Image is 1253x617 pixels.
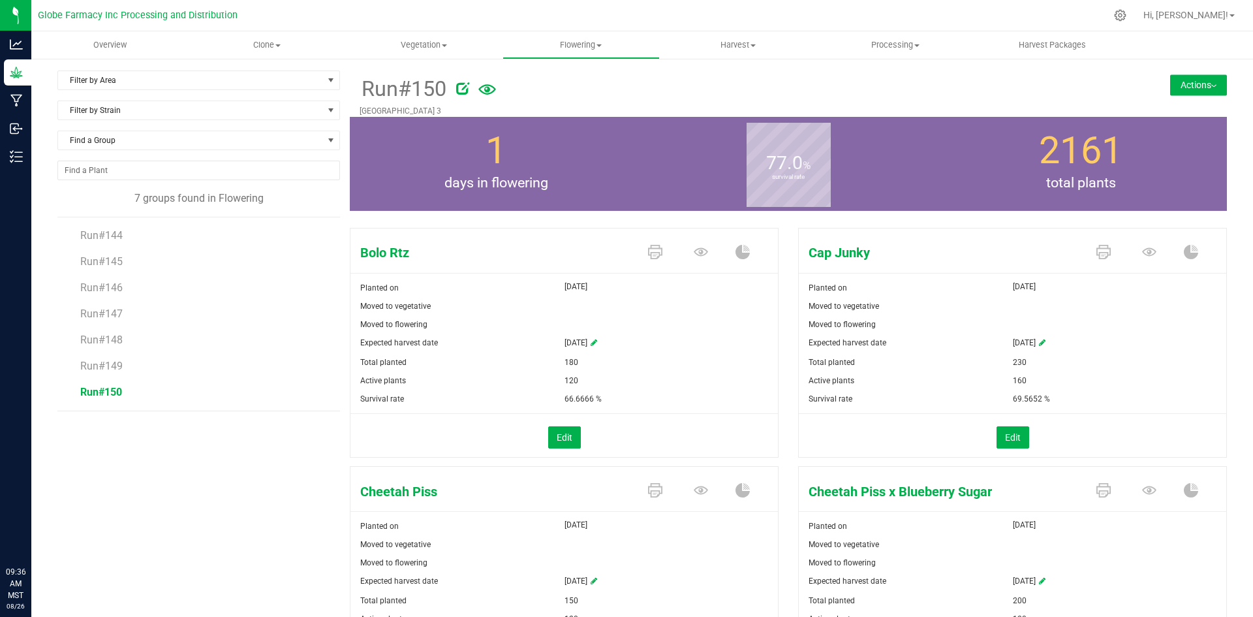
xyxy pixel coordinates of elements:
[38,10,238,21] span: Globe Farmacy Inc Processing and Distribution
[80,229,123,242] span: Run#144
[10,150,23,163] inline-svg: Inventory
[13,513,52,552] iframe: Resource center
[548,426,581,449] button: Edit
[58,71,323,89] span: Filter by Area
[189,31,346,59] a: Clone
[799,243,1083,262] span: Cap Junky
[565,517,587,533] span: [DATE]
[6,601,25,611] p: 08/26
[76,39,144,51] span: Overview
[360,394,404,403] span: Survival rate
[10,66,23,79] inline-svg: Grow
[944,117,1217,211] group-info-box: Total number of plants
[660,31,817,59] a: Harvest
[565,372,578,390] span: 120
[80,281,123,294] span: Run#146
[80,255,123,268] span: Run#145
[360,320,427,329] span: Moved to flowering
[997,426,1029,449] button: Edit
[10,94,23,107] inline-svg: Manufacturing
[565,572,587,592] span: [DATE]
[974,31,1131,59] a: Harvest Packages
[1013,353,1027,372] span: 230
[360,73,446,105] span: Run#150
[1143,10,1228,20] span: Hi, [PERSON_NAME]!
[817,39,973,51] span: Processing
[809,302,879,311] span: Moved to vegetative
[1013,592,1027,610] span: 200
[652,117,925,211] group-info-box: Survival rate
[565,334,587,353] span: [DATE]
[346,39,502,51] span: Vegetation
[809,394,852,403] span: Survival rate
[809,522,847,531] span: Planted on
[360,558,427,567] span: Moved to flowering
[80,386,122,398] span: Run#150
[360,105,1071,117] p: [GEOGRAPHIC_DATA] 3
[350,243,635,262] span: Bolo Rtz
[58,131,323,150] span: Find a Group
[486,129,506,172] span: 1
[10,38,23,51] inline-svg: Analytics
[1039,129,1122,172] span: 2161
[360,596,407,605] span: Total planted
[809,558,876,567] span: Moved to flowering
[31,31,189,59] a: Overview
[1013,517,1036,533] span: [DATE]
[809,596,855,605] span: Total planted
[58,101,323,119] span: Filter by Strain
[80,308,123,320] span: Run#147
[6,566,25,601] p: 09:36 AM MST
[799,482,1083,501] span: Cheetah Piss x Blueberry Sugar
[80,360,123,372] span: Run#149
[10,122,23,135] inline-svg: Inbound
[816,31,974,59] a: Processing
[360,522,399,531] span: Planted on
[1013,572,1036,592] span: [DATE]
[503,31,660,59] a: Flowering
[1112,9,1128,22] div: Manage settings
[1013,334,1036,353] span: [DATE]
[660,39,816,51] span: Harvest
[360,283,399,293] span: Planted on
[565,390,602,408] span: 66.6666 %
[360,338,438,347] span: Expected harvest date
[1013,279,1036,294] span: [DATE]
[345,31,503,59] a: Vegetation
[503,39,659,51] span: Flowering
[1013,372,1027,390] span: 160
[565,279,587,294] span: [DATE]
[565,353,578,372] span: 180
[360,376,406,385] span: Active plants
[809,320,876,329] span: Moved to flowering
[1013,390,1050,408] span: 69.5652 %
[747,119,831,236] b: survival rate
[809,338,886,347] span: Expected harvest date
[935,173,1227,194] span: total plants
[323,71,339,89] span: select
[565,592,578,610] span: 150
[57,191,340,206] div: 7 groups found in Flowering
[360,358,407,367] span: Total planted
[809,358,855,367] span: Total planted
[360,540,431,549] span: Moved to vegetative
[809,540,879,549] span: Moved to vegetative
[809,283,847,293] span: Planted on
[809,577,886,586] span: Expected harvest date
[80,334,123,346] span: Run#148
[58,161,339,180] input: NO DATA FOUND
[360,577,438,586] span: Expected harvest date
[1170,74,1227,95] button: Actions
[1001,39,1104,51] span: Harvest Packages
[350,482,635,501] span: Cheetah Piss
[350,173,642,194] span: days in flowering
[809,376,854,385] span: Active plants
[360,302,431,311] span: Moved to vegetative
[189,39,345,51] span: Clone
[360,117,632,211] group-info-box: Days in flowering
